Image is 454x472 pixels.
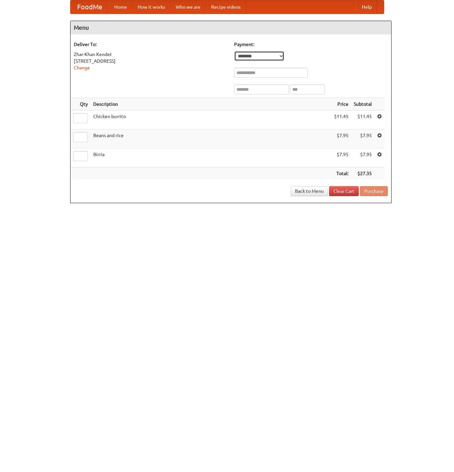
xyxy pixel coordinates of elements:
td: $7.95 [351,148,374,167]
td: $11.45 [351,110,374,129]
a: Clear Cart [329,186,359,196]
a: Back to Menu [291,186,328,196]
td: $7.95 [331,148,351,167]
th: Subtotal [351,98,374,110]
a: Recipe videos [206,0,246,14]
td: $7.95 [331,129,351,148]
h5: Payment: [234,41,388,48]
a: Home [109,0,132,14]
th: Total: [331,167,351,180]
button: Purchase [360,186,388,196]
th: Price [331,98,351,110]
td: Chicken burrito [91,110,331,129]
th: $27.35 [351,167,374,180]
a: Change [74,65,90,70]
a: Help [356,0,377,14]
td: Birria [91,148,331,167]
a: Who we are [170,0,206,14]
td: Beans and rice [91,129,331,148]
td: $7.95 [351,129,374,148]
td: $11.45 [331,110,351,129]
div: [STREET_ADDRESS] [74,58,228,64]
th: Description [91,98,331,110]
a: FoodMe [70,0,109,14]
h4: Menu [70,21,391,34]
h5: Deliver To: [74,41,228,48]
div: Zhar-Khan Kendet [74,51,228,58]
a: How it works [132,0,170,14]
th: Qty [70,98,91,110]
